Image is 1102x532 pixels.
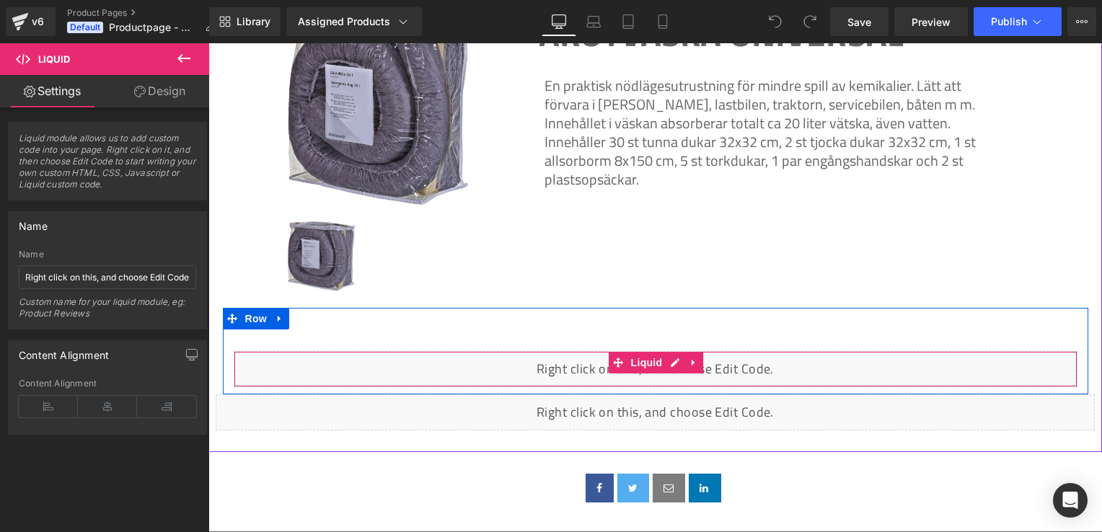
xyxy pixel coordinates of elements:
[894,7,968,36] a: Preview
[847,14,871,30] span: Save
[19,341,109,361] div: Content Alignment
[107,75,212,107] a: Design
[1067,7,1096,36] button: More
[109,22,199,33] span: Productpage - Main
[19,212,48,232] div: Name
[67,7,226,19] a: Product Pages
[6,7,56,36] a: v6
[761,7,790,36] button: Undo
[795,7,824,36] button: Redo
[645,7,680,36] a: Mobile
[209,7,281,36] a: New Library
[79,177,154,256] a: Akutväska Universal
[336,33,793,146] p: En praktisk nödlägesutrustning för mindre spill av kemikalier. Lätt att förvara i [PERSON_NAME], ...
[67,22,103,33] span: Default
[62,265,81,286] a: Expand / Collapse
[38,53,70,65] span: Liquid
[298,14,410,29] div: Assigned Products
[33,265,62,286] span: Row
[1053,483,1088,518] div: Open Intercom Messenger
[29,12,47,31] div: v6
[974,7,1062,36] button: Publish
[19,249,196,260] div: Name
[576,7,611,36] a: Laptop
[419,309,458,330] span: Liquid
[476,309,495,330] a: Expand / Collapse
[542,7,576,36] a: Desktop
[19,296,196,329] div: Custom name for your liquid module, eg: Product Reviews
[912,14,951,30] span: Preview
[991,16,1027,27] span: Publish
[237,15,270,28] span: Library
[19,133,196,200] span: Liquid module allows us to add custom code into your page. Right click on it, and then choose Edi...
[19,378,196,389] div: Content Alignment
[611,7,645,36] a: Tablet
[79,177,147,249] img: Akutväska Universal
